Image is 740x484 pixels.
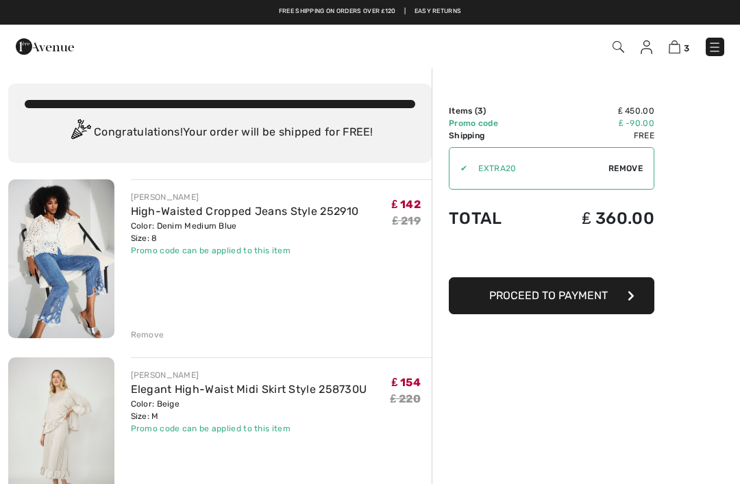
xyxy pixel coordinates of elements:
[449,117,536,129] td: Promo code
[66,119,94,147] img: Congratulation2.svg
[404,7,406,16] span: |
[16,39,74,52] a: 1ère Avenue
[536,129,654,142] td: Free
[669,38,689,55] a: 3
[131,191,359,203] div: [PERSON_NAME]
[641,40,652,54] img: My Info
[8,179,114,338] img: High-Waisted Cropped Jeans Style 252910
[25,119,415,147] div: Congratulations! Your order will be shipped for FREE!
[131,369,367,381] div: [PERSON_NAME]
[131,422,367,435] div: Promo code can be applied to this item
[279,7,396,16] a: Free shipping on orders over ₤120
[393,214,421,227] s: ₤ 219
[489,289,608,302] span: Proceed to Payment
[467,148,608,189] input: Promo code
[449,195,536,242] td: Total
[708,40,721,54] img: Menu
[415,7,462,16] a: Easy Returns
[478,106,483,116] span: 3
[16,33,74,60] img: 1ère Avenue
[131,220,359,244] div: Color: Denim Medium Blue Size: 8
[131,205,359,218] a: High-Waisted Cropped Jeans Style 252910
[449,162,467,175] div: ✔
[536,105,654,117] td: ₤ 450.00
[449,242,654,272] iframe: PayPal
[131,398,367,422] div: Color: Beige Size: M
[391,392,421,405] s: ₤ 220
[131,383,367,396] a: Elegant High-Waist Midi Skirt Style 258730U
[608,162,643,175] span: Remove
[669,40,680,53] img: Shopping Bag
[449,105,536,117] td: Items ( )
[392,198,421,211] span: ₤ 142
[536,195,654,242] td: ₤ 360.00
[536,117,654,129] td: ₤ -90.00
[449,129,536,142] td: Shipping
[131,244,359,257] div: Promo code can be applied to this item
[684,43,689,53] span: 3
[613,41,624,53] img: Search
[392,376,421,389] span: ₤ 154
[449,277,654,314] button: Proceed to Payment
[131,329,164,341] div: Remove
